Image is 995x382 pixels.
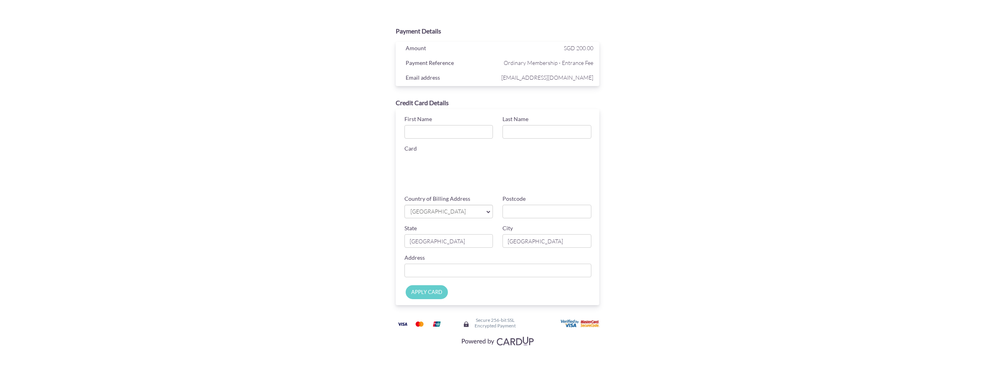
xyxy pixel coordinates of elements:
[396,98,600,108] div: Credit Card Details
[561,319,601,328] img: User card
[463,321,469,327] img: Secure lock
[429,319,445,329] img: Union Pay
[457,333,537,348] img: Visa, Mastercard
[412,319,428,329] img: Mastercard
[475,317,516,328] h6: Secure 256-bit SSL Encrypted Payment
[499,58,593,68] span: Ordinary Membership - Entrance Fee
[404,195,470,203] label: Country of Billing Address
[400,58,500,70] div: Payment Reference
[504,177,595,192] iframe: Secure card security code input frame
[502,224,513,232] label: City
[404,254,425,262] label: Address
[410,208,480,216] span: [GEOGRAPHIC_DATA]
[406,285,448,299] input: APPLY CARD
[502,195,526,203] label: Postcode
[396,27,600,36] div: Payment Details
[499,72,593,82] span: [EMAIL_ADDRESS][DOMAIN_NAME]
[502,115,528,123] label: Last Name
[564,45,593,51] span: SGD 200.00
[400,72,500,84] div: Email address
[394,319,410,329] img: Visa
[404,115,432,123] label: First Name
[404,205,493,218] a: [GEOGRAPHIC_DATA]
[404,224,417,232] label: State
[400,43,500,55] div: Amount
[404,155,593,169] iframe: Secure card number input frame
[404,177,495,192] iframe: Secure card expiration date input frame
[404,145,417,153] label: Card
